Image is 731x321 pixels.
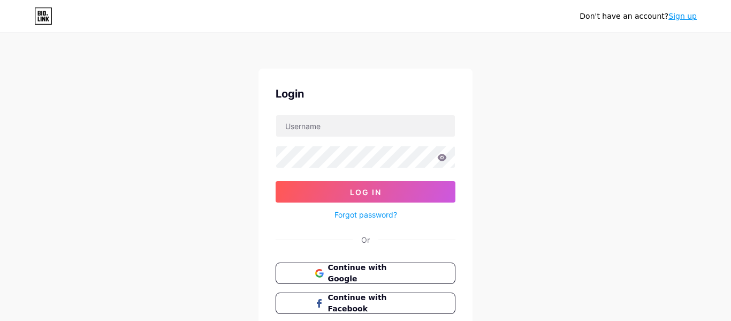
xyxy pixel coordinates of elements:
span: Log In [350,188,382,197]
div: Login [276,86,455,102]
div: Or [361,234,370,245]
div: Don't have an account? [580,11,697,22]
button: Continue with Google [276,263,455,284]
span: Continue with Google [328,262,416,285]
span: Continue with Facebook [328,292,416,315]
button: Log In [276,181,455,203]
a: Forgot password? [334,209,397,220]
input: Username [276,115,455,137]
button: Continue with Facebook [276,293,455,314]
a: Sign up [668,12,697,20]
